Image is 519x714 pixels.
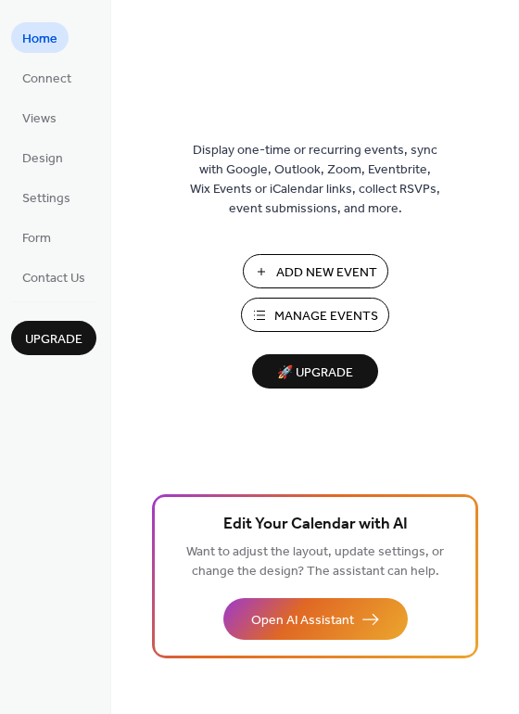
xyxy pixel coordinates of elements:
[22,30,57,49] span: Home
[190,141,440,219] span: Display one-time or recurring events, sync with Google, Outlook, Zoom, Eventbrite, Wix Events or ...
[11,22,69,53] a: Home
[252,354,378,389] button: 🚀 Upgrade
[22,149,63,169] span: Design
[11,182,82,212] a: Settings
[22,229,51,249] span: Form
[22,269,85,288] span: Contact Us
[223,512,408,538] span: Edit Your Calendar with AI
[11,321,96,355] button: Upgrade
[223,598,408,640] button: Open AI Assistant
[186,540,444,584] span: Want to adjust the layout, update settings, or change the design? The assistant can help.
[274,307,378,326] span: Manage Events
[22,70,71,89] span: Connect
[25,330,82,350] span: Upgrade
[276,263,377,283] span: Add New Event
[251,611,354,631] span: Open AI Assistant
[243,254,388,288] button: Add New Event
[22,189,70,209] span: Settings
[11,222,62,252] a: Form
[11,62,82,93] a: Connect
[241,298,389,332] button: Manage Events
[263,361,367,386] span: 🚀 Upgrade
[11,102,68,133] a: Views
[11,261,96,292] a: Contact Us
[11,142,74,172] a: Design
[22,109,57,129] span: Views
